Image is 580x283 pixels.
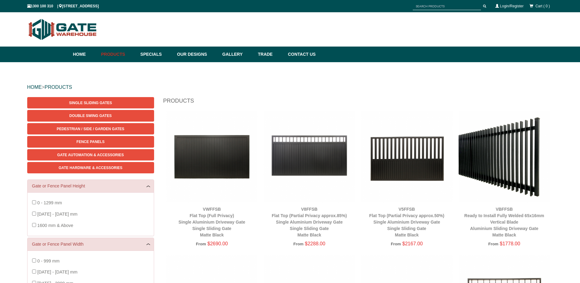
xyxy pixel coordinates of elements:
span: $2167.00 [402,241,423,246]
a: Trade [255,47,285,62]
span: Double Swing Gates [69,114,112,118]
a: Our Designs [174,47,219,62]
a: Pedestrian / Side / Garden Gates [27,123,154,134]
span: $2288.00 [305,241,325,246]
a: Specials [137,47,174,62]
span: 0 - 999 mm [37,258,60,263]
span: Gate Automation & Accessories [57,153,124,157]
span: [DATE] - [DATE] mm [37,212,77,217]
a: PRODUCTS [45,85,72,90]
a: Products [98,47,138,62]
span: 0 - 1299 mm [37,200,62,205]
span: $2690.00 [207,241,228,246]
span: $1778.00 [500,241,520,246]
a: Contact Us [285,47,316,62]
span: [DATE] - [DATE] mm [37,270,77,274]
div: > [27,77,553,97]
h1: Products [163,97,553,108]
a: Gate Automation & Accessories [27,149,154,160]
a: Fence Panels [27,136,154,147]
img: VWFFSB - Flat Top (Full Privacy) - Single Aluminium Driveway Gate - Single Sliding Gate - Matte B... [166,111,258,202]
span: Single Sliding Gates [69,101,112,105]
span: Gate Hardware & Accessories [59,166,123,170]
span: From [293,242,303,246]
span: 1600 mm & Above [37,223,73,228]
img: V8FFSB - Flat Top (Partial Privacy approx.85%) - Single Aluminium Driveway Gate - Single Sliding ... [264,111,355,202]
img: V5FFSB - Flat Top (Partial Privacy approx.50%) - Single Aluminium Driveway Gate - Single Sliding ... [361,111,453,202]
span: Cart ( 0 ) [535,4,550,8]
span: From [391,242,401,246]
a: V8FFSBFlat Top (Partial Privacy approx.85%)Single Aluminium Driveway GateSingle Sliding GateMatte... [272,207,347,237]
span: From [488,242,498,246]
a: Gate or Fence Panel Width [32,241,149,247]
span: 1300 100 310 | [STREET_ADDRESS] [27,4,99,8]
img: Gate Warehouse [27,15,98,43]
input: SEARCH PRODUCTS [413,2,481,10]
a: Single Sliding Gates [27,97,154,108]
a: VWFFSBFlat Top (Full Privacy)Single Aluminium Driveway GateSingle Sliding GateMatte Black [179,207,245,237]
a: Login/Register [500,4,523,8]
a: Gate Hardware & Accessories [27,162,154,173]
span: From [196,242,206,246]
a: HOME [27,85,42,90]
span: Pedestrian / Side / Garden Gates [57,127,124,131]
img: VBFFSB - Ready to Install Fully Welded 65x16mm Vertical Blade - Aluminium Sliding Driveway Gate -... [459,111,550,202]
a: VBFFSBReady to Install Fully Welded 65x16mm Vertical BladeAluminium Sliding Driveway GateMatte Black [464,207,544,237]
a: Home [73,47,98,62]
a: Gate or Fence Panel Height [32,183,149,189]
a: Gallery [219,47,255,62]
a: Double Swing Gates [27,110,154,121]
a: V5FFSBFlat Top (Partial Privacy approx.50%)Single Aluminium Driveway GateSingle Sliding GateMatte... [369,207,445,237]
span: Fence Panels [76,140,105,144]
